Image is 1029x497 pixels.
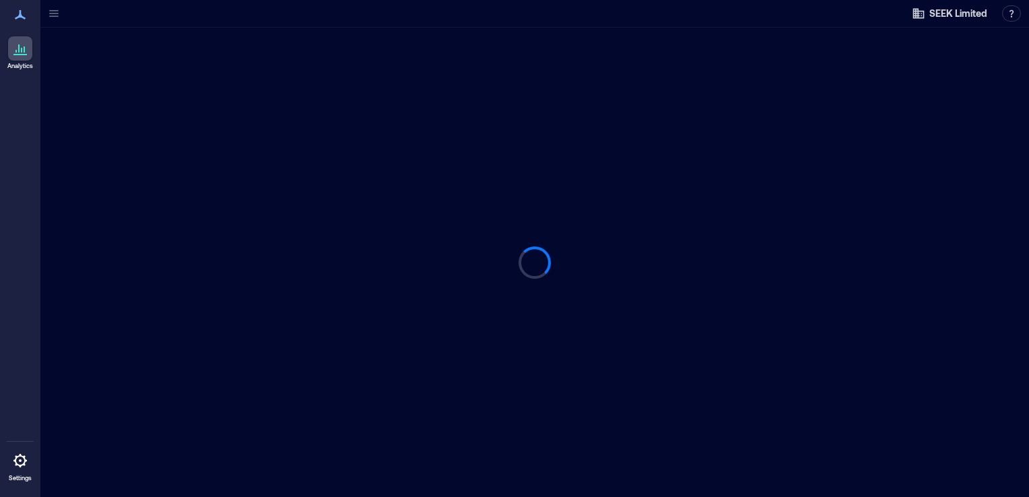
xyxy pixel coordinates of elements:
[7,62,33,70] p: Analytics
[929,7,987,20] span: SEEK Limited
[3,32,37,74] a: Analytics
[908,3,991,24] button: SEEK Limited
[9,474,32,482] p: Settings
[4,444,36,486] a: Settings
